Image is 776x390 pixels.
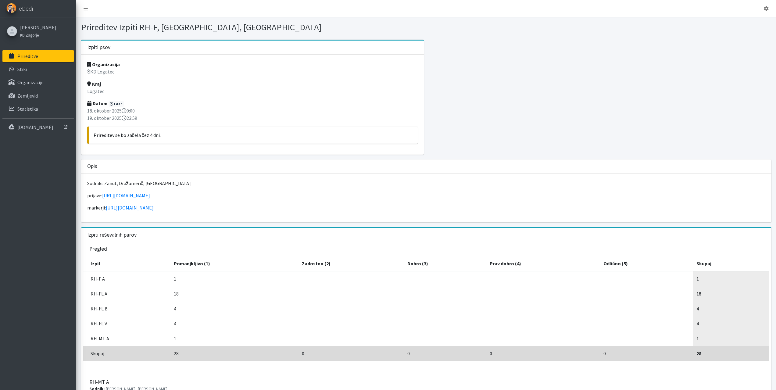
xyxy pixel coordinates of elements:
th: Dobro (3) [404,256,486,271]
strong: Datum [87,100,108,106]
a: Zemljevid [2,90,74,102]
h3: Izpiti psov [87,44,110,51]
td: 28 [170,346,298,361]
strong: Kraj [87,81,101,87]
td: 0 [600,346,693,361]
td: RH-FL V [83,316,170,331]
h3: Opis [87,163,97,170]
th: Skupaj [693,256,769,271]
p: Zemljevid [17,93,38,99]
td: Skupaj [83,346,170,361]
td: RH-MT A [83,331,170,346]
a: [URL][DOMAIN_NAME] [102,192,150,199]
th: Pomanjkljivo (1) [170,256,298,271]
td: 18 [170,286,298,301]
p: Prireditev se bo začela čez 4 dni. [94,131,413,139]
a: Organizacije [2,76,74,88]
td: 4 [170,316,298,331]
a: Statistika [2,103,74,115]
th: Prav dobro (4) [486,256,600,271]
td: 4 [170,301,298,316]
h3: Pregled [89,246,107,252]
p: [DOMAIN_NAME] [17,124,53,130]
p: Sodniki: Zanut, Dražumerič, [GEOGRAPHIC_DATA] [87,180,765,187]
p: Prireditve [17,53,38,59]
span: 1 dan [109,101,124,107]
td: 1 [170,331,298,346]
a: [DOMAIN_NAME] [2,121,74,133]
th: Izpit [83,256,170,271]
p: Organizacije [17,79,44,85]
p: Statistika [17,106,38,112]
p: Logatec [87,88,418,95]
td: RH-FL A [83,286,170,301]
a: Stiki [2,63,74,75]
td: 1 [693,331,769,346]
h1: Prireditev Izpiti RH-F, [GEOGRAPHIC_DATA], [GEOGRAPHIC_DATA] [81,22,424,33]
p: Stiki [17,66,27,72]
strong: 28 [696,350,701,356]
td: RH-F A [83,271,170,286]
td: 1 [170,271,298,286]
span: eDedi [19,4,33,13]
td: 0 [486,346,600,361]
a: [PERSON_NAME] [20,24,56,31]
th: Zadostno (2) [298,256,404,271]
td: RH-FL B [83,301,170,316]
th: Odlično (5) [600,256,693,271]
td: 4 [693,316,769,331]
td: 1 [693,271,769,286]
a: KD Zagorje [20,31,56,38]
small: KD Zagorje [20,33,39,38]
strong: Organizacija [87,61,120,67]
p: markerji: [87,204,765,211]
td: 4 [693,301,769,316]
p: ŠKD Logatec [87,68,418,75]
a: [URL][DOMAIN_NAME] [106,205,154,211]
td: 0 [404,346,486,361]
p: prijave: [87,192,765,199]
td: 0 [298,346,404,361]
img: eDedi [6,3,16,13]
td: 18 [693,286,769,301]
a: Prireditve [2,50,74,62]
p: 18. oktober 2025 0:00 19. oktober 2025 23:59 [87,107,418,122]
h3: Izpiti reševalnih parov [87,232,137,238]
